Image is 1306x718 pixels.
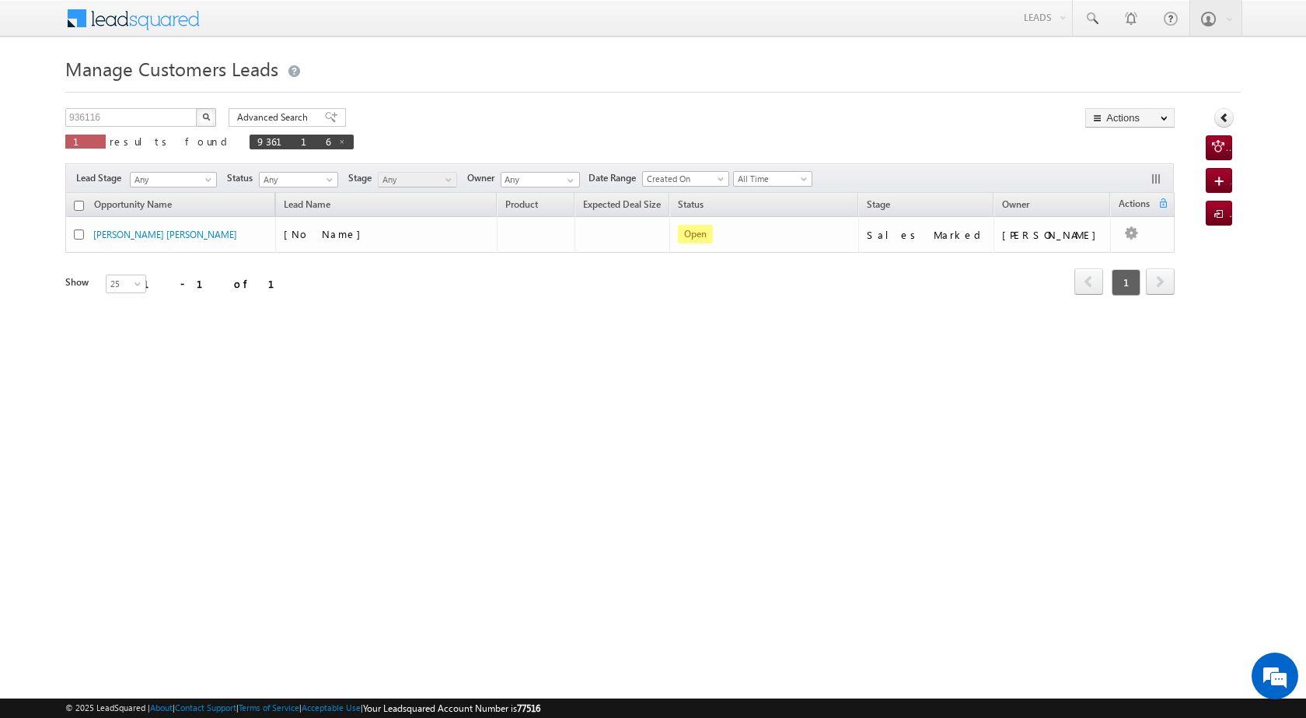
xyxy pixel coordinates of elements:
span: Any [131,173,211,187]
span: 1 [1112,269,1140,296]
div: Sales Marked [867,228,986,242]
em: Submit [228,479,282,500]
span: Expected Deal Size [583,198,661,210]
span: Product [505,198,538,210]
span: Stage [348,171,378,185]
span: Any [379,173,452,187]
span: prev [1074,268,1103,295]
span: All Time [734,172,808,186]
div: Show [65,275,93,289]
span: Any [260,173,333,187]
a: Opportunity Name [86,196,180,216]
button: Actions [1085,108,1175,128]
a: next [1146,270,1175,295]
a: [PERSON_NAME] [PERSON_NAME] [93,229,237,240]
a: Show All Items [559,173,578,188]
img: d_60004797649_company_0_60004797649 [26,82,65,102]
span: 1 [73,135,98,148]
span: Created On [643,172,724,186]
a: Expected Deal Size [575,196,669,216]
span: Actions [1111,195,1158,215]
a: All Time [733,171,812,187]
a: Any [130,172,217,187]
span: 77516 [517,702,540,714]
span: Owner [1002,198,1029,210]
img: Search [202,113,210,121]
a: prev [1074,270,1103,295]
span: Stage [867,198,890,210]
span: Opportunity Name [94,198,172,210]
span: next [1146,268,1175,295]
a: 25 [106,275,146,293]
span: Status [227,171,259,185]
div: [PERSON_NAME] [1002,228,1104,242]
span: Manage Customers Leads [65,56,278,81]
span: © 2025 LeadSquared | | | | | [65,701,540,716]
span: [No Name] [284,227,368,240]
span: Your Leadsquared Account Number is [363,702,540,714]
span: Lead Stage [76,171,127,185]
input: Type to Search [501,172,580,187]
a: About [150,702,173,713]
span: 25 [107,277,148,291]
a: Created On [642,171,729,187]
a: Any [259,172,338,187]
div: Minimize live chat window [255,8,292,45]
span: Open [678,225,713,243]
a: Any [378,172,457,187]
span: Date Range [588,171,642,185]
span: 936116 [257,135,330,148]
a: Acceptable Use [302,702,361,713]
div: 1 - 1 of 1 [143,275,293,292]
span: Advanced Search [237,110,313,124]
span: results found [110,135,233,148]
a: Status [670,196,711,216]
a: Stage [859,196,898,216]
a: Contact Support [175,702,236,713]
textarea: Type your message and click 'Submit' [20,144,284,466]
a: Terms of Service [239,702,299,713]
span: Owner [467,171,501,185]
div: Leave a message [81,82,261,102]
span: Lead Name [276,196,338,216]
input: Check all records [74,201,84,211]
